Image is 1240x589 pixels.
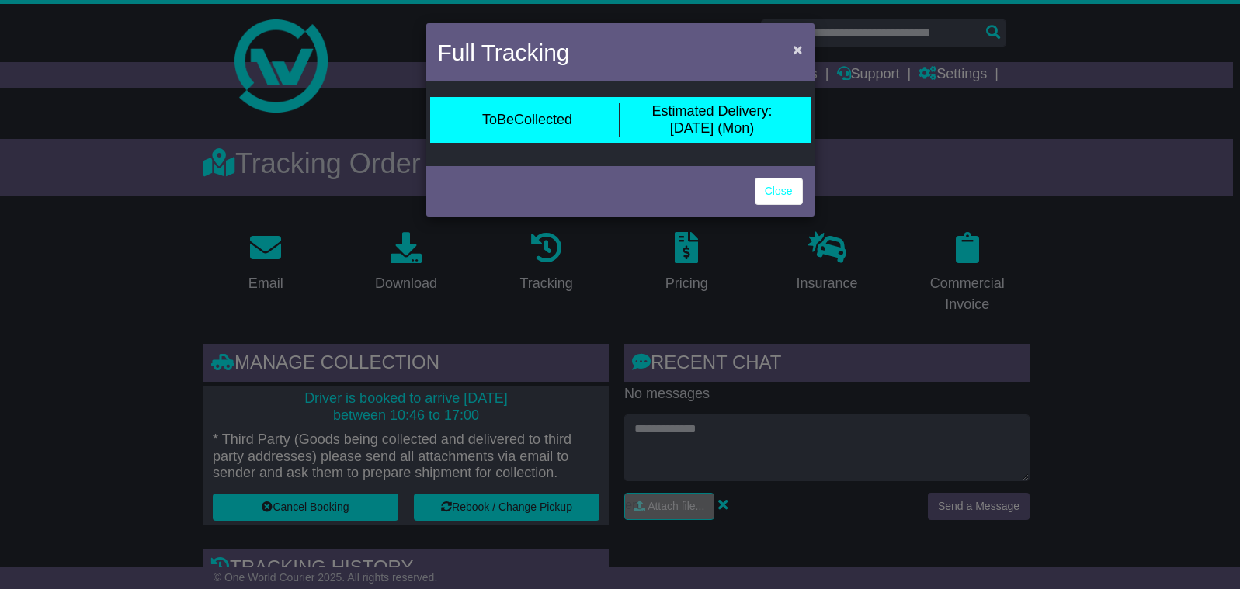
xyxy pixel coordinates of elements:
h4: Full Tracking [438,35,570,70]
span: × [793,40,802,58]
div: ToBeCollected [482,112,572,129]
a: Close [755,178,803,205]
button: Close [785,33,810,65]
span: Estimated Delivery: [651,103,772,119]
div: [DATE] (Mon) [651,103,772,137]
